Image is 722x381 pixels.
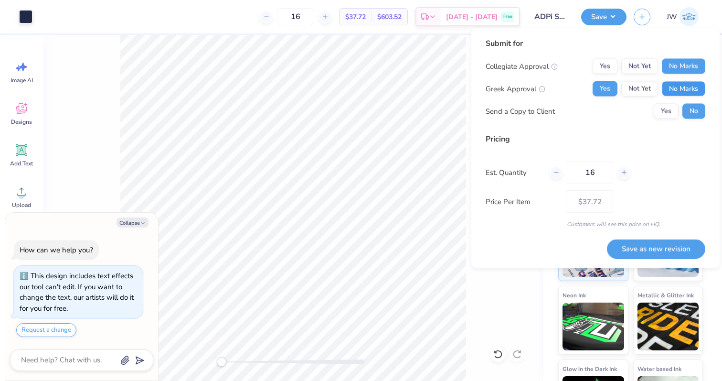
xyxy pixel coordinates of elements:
[486,133,705,145] div: Pricing
[593,81,617,97] button: Yes
[563,290,586,300] span: Neon Ink
[654,104,679,119] button: Yes
[563,303,624,350] img: Neon Ink
[662,59,705,74] button: No Marks
[20,271,134,313] div: This design includes text effects our tool can't edit. If you want to change the text, our artist...
[377,12,402,22] span: $603.52
[11,118,32,126] span: Designs
[486,106,555,117] div: Send a Copy to Client
[10,160,33,167] span: Add Text
[486,196,560,207] label: Price Per Item
[217,357,226,367] div: Accessibility label
[277,8,314,25] input: – –
[662,81,705,97] button: No Marks
[12,201,31,209] span: Upload
[117,218,149,228] button: Collapse
[345,12,366,22] span: $37.72
[527,7,574,26] input: Untitled Design
[667,11,677,22] span: JW
[11,76,33,84] span: Image AI
[567,162,613,184] input: – –
[621,59,658,74] button: Not Yet
[446,12,498,22] span: [DATE] - [DATE]
[486,38,705,49] div: Submit for
[486,220,705,229] div: Customers will see this price on HQ.
[637,303,699,350] img: Metallic & Glitter Ink
[486,83,545,94] div: Greek Approval
[621,81,658,97] button: Not Yet
[593,59,617,74] button: Yes
[486,167,542,178] label: Est. Quantity
[680,7,699,26] img: Jane White
[682,104,705,119] button: No
[486,61,558,72] div: Collegiate Approval
[581,9,626,25] button: Save
[16,323,76,337] button: Request a change
[637,364,681,374] span: Water based Ink
[607,239,705,259] button: Save as new revision
[503,13,512,20] span: Free
[20,245,93,255] div: How can we help you?
[662,7,703,26] a: JW
[563,364,617,374] span: Glow in the Dark Ink
[637,290,694,300] span: Metallic & Glitter Ink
